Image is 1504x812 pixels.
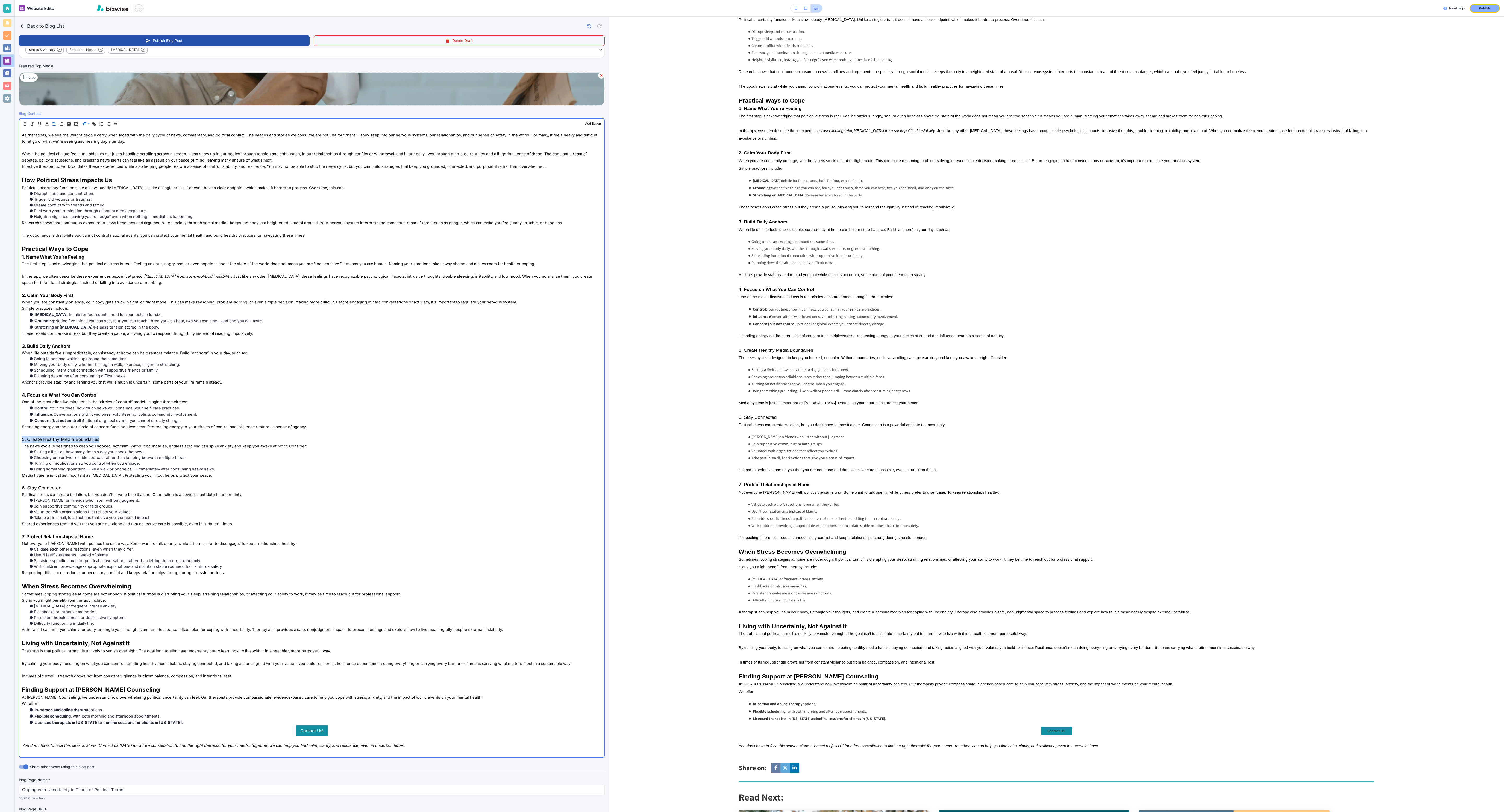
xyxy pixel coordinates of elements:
span: Trigger old wounds or traumas. [34,197,92,202]
span: Moving your body daily, whether through a walk, exercise, or gentle stretching. [751,246,880,251]
span: Fuel worry and rumination through constant media exposure. [34,208,147,213]
span: Sometimes, coping strategies at home are not enough. If political turmoil is disrupting your slee... [22,592,401,596]
span: online sessions for clients in [US_STATE] [817,716,885,721]
div: Emotional Health [66,45,105,54]
span: [MEDICAL_DATA] from socio-political instability [144,274,231,279]
h3: Need help? [1449,6,1465,11]
span: Signs you might benefit from therapy include: [22,598,106,603]
span: The news cycle is designed to keep you hooked, not calm. Without boundaries, endless scrolling ca... [22,444,307,449]
span: 6. Stay Connected [22,485,62,491]
button: Publish Blog Post [19,35,310,46]
span: Choosing one or two reliable sources rather than jumping between multiple feeds. [751,374,885,379]
span: Practical Ways to Cope [22,245,89,252]
span: Scheduling intentional connection with supportive friends or family. [34,368,158,373]
p: Crop [28,75,36,80]
span: Licensed therapists in [US_STATE] [753,716,811,721]
span: These resets don’t erase stress but they create a pause, allowing you to respond thoughtfully ins... [739,205,955,209]
span: When you are constantly on edge, your body gets stuck in fight-or-flight mode. This can make reas... [739,159,1201,163]
span: Political uncertainty functions like a slow, steady [MEDICAL_DATA]. Unlike a single crisis, it do... [739,17,1045,22]
span: Finding Support at [PERSON_NAME] Counseling [739,673,878,680]
span: . Just like any other [MEDICAL_DATA], these feelings have recognizable psychological impacts: int... [22,274,593,285]
span: In therapy, we often describe these experiences as [739,129,827,133]
span: Respecting differences reduces unnecessary conflict and keeps relationships strong during stressf... [22,570,225,575]
span: The good news is that while you cannot control national events, you can protect your mental healt... [739,84,1005,88]
span: political grief [827,129,849,133]
span: At [PERSON_NAME] Counseling, we understand how overwhelming political uncertainty can feel. Our t... [739,682,1173,686]
span: The truth is that political turmoil is unlikely to vanish overnight. The goal isn’t to eliminate ... [739,631,1027,636]
h2: Website Editor [27,5,56,11]
p: Blog Page URL* [19,806,605,812]
span: Concern (but not control): [34,418,83,423]
div: [MEDICAL_DATA] [108,45,148,54]
span: Choosing one or two reliable sources rather than jumping between multiple feeds. [34,455,186,460]
span: Flexible scheduling [34,714,71,719]
span: A therapist can help you calm your body, untangle your thoughts, and create a personalized plan f... [22,627,503,632]
h2: Read Next: [739,792,1374,802]
span: Going to bed and waking up around the same time. [34,356,128,361]
span: Share other posts using this blog post [30,764,95,770]
span: Grounding: [34,319,55,323]
span: Anchors provide stability and remind you that while much is uncertain, some parts of your life re... [739,273,926,277]
span: Flashbacks or intrusive memories. [34,610,97,614]
span: Media hygiene is just as important as [MEDICAL_DATA]. Protecting your input helps protect your pe... [739,401,919,405]
span: online sessions for clients in [US_STATE] [106,720,182,725]
span: or [849,129,852,133]
span: At [PERSON_NAME] Counseling, we understand how overwhelming political uncertainty can feel. Our t... [22,695,483,700]
span: Political stress can create isolation, but you don’t have to face it alone. Connection is a power... [739,423,945,427]
span: Stretching or [MEDICAL_DATA]: [34,325,94,330]
span: Political stress can create isolation, but you don’t have to face it alone. Connection is a power... [22,492,242,497]
span: Planning downtime after consuming difficult news. [751,260,835,265]
span: Use “I feel” statements instead of blame. [34,553,109,557]
span: Living with Uncertainty, Not Against It [22,640,130,647]
span: The news cycle is designed to keep you hooked, not calm. Without boundaries, endless scrolling ca... [739,356,1007,360]
span: Doing something grounding—like a walk or phone call—immediately after consuming heavy news. [751,388,911,393]
span: Heighten vigilance, leaving you “on edge” even when nothing immediate is happening. [34,214,193,219]
span: Create conflict with friends and family. [751,43,815,48]
span: In-person and online therapy [753,701,803,706]
span: Your routines, how much news you consume, your self-care practices. [50,406,180,410]
span: One of the most effective mindsets is the “circles of control” model. Imagine three circles: [22,399,187,404]
span: Control: [34,406,50,410]
span: Difficulty functioning in daily life. [34,621,94,626]
span: Spending energy on the outer circle of concern fuels helplessness. Redirecting energy to your cir... [739,334,1004,338]
span: 4. Focus on What You Can Control [739,287,814,292]
span: When you are constantly on edge, your body gets stuck in fight-or-flight mode. This can make reas... [22,300,517,305]
span: Turning off notifications so you control when you engage. [34,461,140,466]
label: Featured Top Media [19,63,53,69]
span: 6. Stay Connected [739,415,777,420]
span: The good news is that while you cannot control national events, you can protect your mental healt... [22,233,305,238]
span: 5. Create Healthy Media Boundaries [22,437,99,442]
span: Doing something grounding—like a walk or phone call—immediately after consuming heavy news. [34,467,215,471]
span: When life outside feels unpredictable, consistency at home can help restore balance. Build “ancho... [22,351,247,355]
span: Disrupt sleep and concentration. [751,29,805,34]
span: 2. Calm Your Body First [22,292,73,298]
span: Setting a limit on how many times a day you check the news. [751,367,850,372]
span: Practical Ways to Cope [739,97,805,104]
span: Take part in small, local actions that give you a sense of impact. [34,515,150,520]
span: Disrupt sleep and concentration. [34,191,94,196]
span: The first step is acknowledging that political distress is real. Feeling anxious, angry, sad, or ... [739,114,1223,118]
span: Use “I feel” statements instead of blame. [751,509,817,514]
a: Contact Us! [296,725,328,736]
span: Research shows that continuous exposure to news headlines and arguments—especially through social... [739,70,1247,74]
img: Your Logo [133,4,144,13]
a: Contact Us! [1041,727,1072,735]
span: Set aside specific times for political conversations rather than letting them erupt randomly. [751,516,901,521]
span: Stress & Anxiety [26,47,58,53]
span: Influence: [34,412,54,417]
span: Signs you might benefit from therapy include: [739,565,817,569]
span: Grounding: [753,185,772,190]
span: Validate each other’s reactions, even when they differ. [34,547,134,552]
span: How Political Stress Impacts Us [22,176,112,183]
span: Join supportive community or faith groups. [34,504,113,509]
span: By calming your body, focusing on what you can control, creating healthy media habits, staying co... [739,646,1255,650]
span: Validate each other’s reactions, even when they differ. [751,502,839,507]
span: or [140,274,144,279]
span: Spending energy on the outer circle of concern fuels helplessness. Redirecting energy to your cir... [22,425,307,429]
div: Stress & Anxiety [25,45,64,54]
span: Simple practices include: [739,166,782,170]
span: Join supportive community or faith groups. [751,441,823,446]
span: Inhale for four counts, hold for four, exhale for six. [69,312,161,317]
span: Heighten vigilance, leaving you “on edge” even when nothing immediate is happening. [751,57,893,62]
span: Media hygiene is just as important as [MEDICAL_DATA]. Protecting your input helps protect your pe... [22,473,212,478]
